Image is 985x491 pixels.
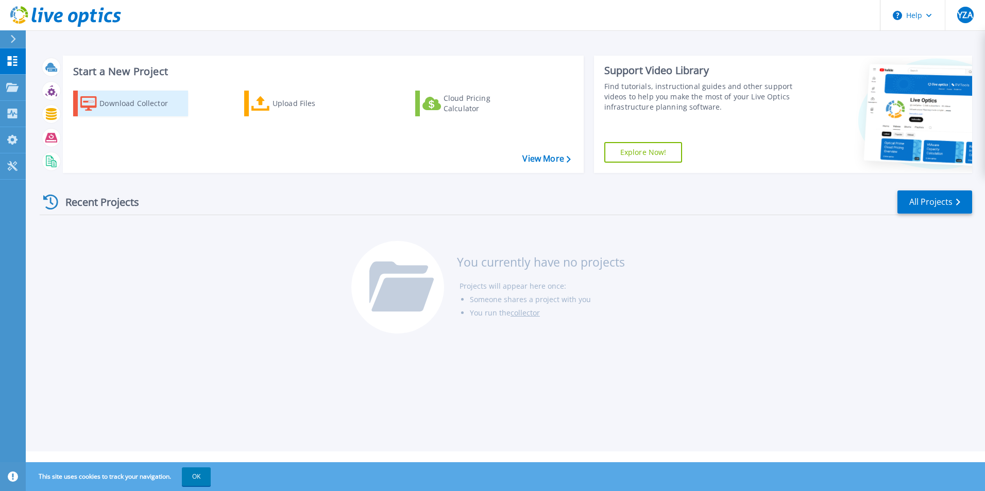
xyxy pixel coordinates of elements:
[511,308,540,318] a: collector
[604,81,797,112] div: Find tutorials, instructional guides and other support videos to help you make the most of your L...
[522,154,570,164] a: View More
[604,142,683,163] a: Explore Now!
[28,467,211,486] span: This site uses cookies to track your navigation.
[470,306,625,320] li: You run the
[73,66,570,77] h3: Start a New Project
[244,91,359,116] a: Upload Files
[897,190,972,214] a: All Projects
[73,91,188,116] a: Download Collector
[604,64,797,77] div: Support Video Library
[273,93,355,114] div: Upload Files
[415,91,530,116] a: Cloud Pricing Calculator
[40,189,153,215] div: Recent Projects
[457,256,625,268] h3: You currently have no projects
[460,279,625,293] li: Projects will appear here once:
[182,467,211,486] button: OK
[99,93,182,114] div: Download Collector
[958,11,972,19] span: YZA
[444,93,526,114] div: Cloud Pricing Calculator
[470,293,625,306] li: Someone shares a project with you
